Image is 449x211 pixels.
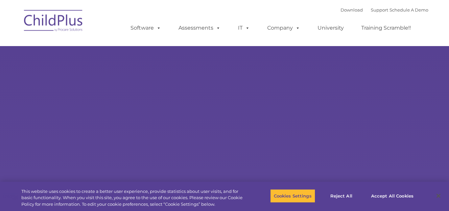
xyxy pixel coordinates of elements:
a: Support [371,7,388,13]
a: University [311,21,350,35]
button: Reject All [321,189,362,203]
a: Download [341,7,363,13]
a: Training Scramble!! [355,21,417,35]
font: | [341,7,428,13]
button: Accept All Cookies [367,189,417,203]
button: Close [431,189,446,203]
button: Cookies Settings [270,189,315,203]
a: Schedule A Demo [390,7,428,13]
a: Assessments [172,21,227,35]
div: This website uses cookies to create a better user experience, provide statistics about user visit... [21,188,247,208]
img: ChildPlus by Procare Solutions [21,5,86,38]
a: IT [231,21,256,35]
a: Company [261,21,307,35]
a: Software [124,21,168,35]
